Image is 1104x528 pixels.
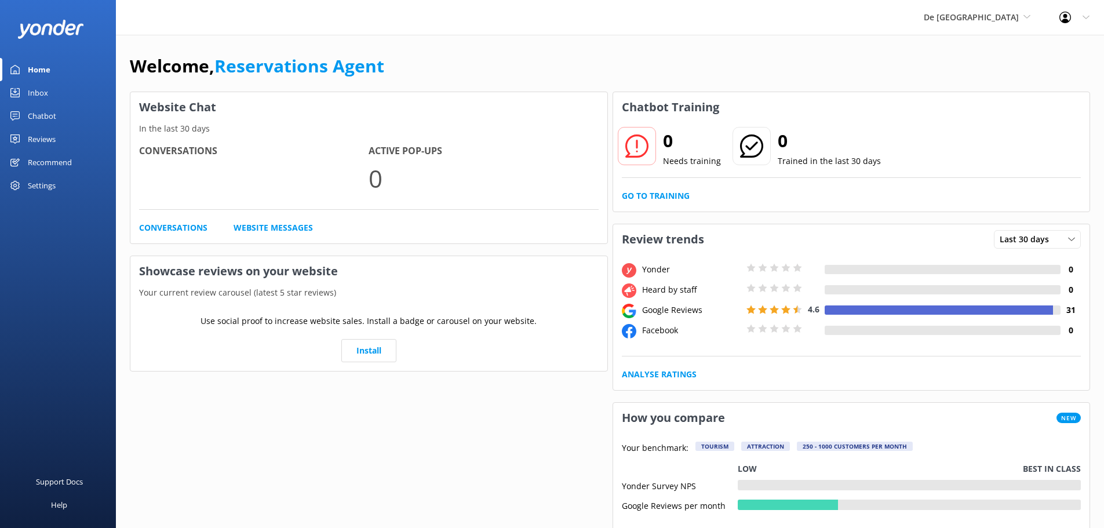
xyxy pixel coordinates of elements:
div: Attraction [741,442,790,451]
div: Yonder Survey NPS [622,480,738,490]
div: Tourism [695,442,734,451]
p: 0 [369,159,598,198]
h4: 0 [1061,263,1081,276]
h4: Conversations [139,144,369,159]
div: Reviews [28,128,56,151]
div: Help [51,493,67,516]
h4: 0 [1061,283,1081,296]
p: Low [738,463,757,475]
div: 250 - 1000 customers per month [797,442,913,451]
h2: 0 [663,127,721,155]
img: yonder-white-logo.png [17,20,84,39]
div: Settings [28,174,56,197]
a: Conversations [139,221,207,234]
span: 4.6 [808,304,819,315]
a: Go to Training [622,190,690,202]
h3: Website Chat [130,92,607,122]
p: Your benchmark: [622,442,688,456]
a: Reservations Agent [214,54,384,78]
p: In the last 30 days [130,122,607,135]
p: Trained in the last 30 days [778,155,881,167]
div: Support Docs [36,470,83,493]
span: Last 30 days [1000,233,1056,246]
span: New [1056,413,1081,423]
h2: 0 [778,127,881,155]
div: Heard by staff [639,283,744,296]
div: Google Reviews per month [622,500,738,510]
h1: Welcome, [130,52,384,80]
div: Recommend [28,151,72,174]
p: Best in class [1023,463,1081,475]
h3: Review trends [613,224,713,254]
div: Facebook [639,324,744,337]
div: Inbox [28,81,48,104]
p: Needs training [663,155,721,167]
p: Use social proof to increase website sales. Install a badge or carousel on your website. [201,315,537,327]
h4: Active Pop-ups [369,144,598,159]
h4: 31 [1061,304,1081,316]
h3: Showcase reviews on your website [130,256,607,286]
div: Home [28,58,50,81]
div: Yonder [639,263,744,276]
a: Analyse Ratings [622,368,697,381]
div: Chatbot [28,104,56,128]
span: De [GEOGRAPHIC_DATA] [924,12,1019,23]
h3: Chatbot Training [613,92,728,122]
h4: 0 [1061,324,1081,337]
div: Google Reviews [639,304,744,316]
p: Your current review carousel (latest 5 star reviews) [130,286,607,299]
h3: How you compare [613,403,734,433]
a: Install [341,339,396,362]
a: Website Messages [234,221,313,234]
